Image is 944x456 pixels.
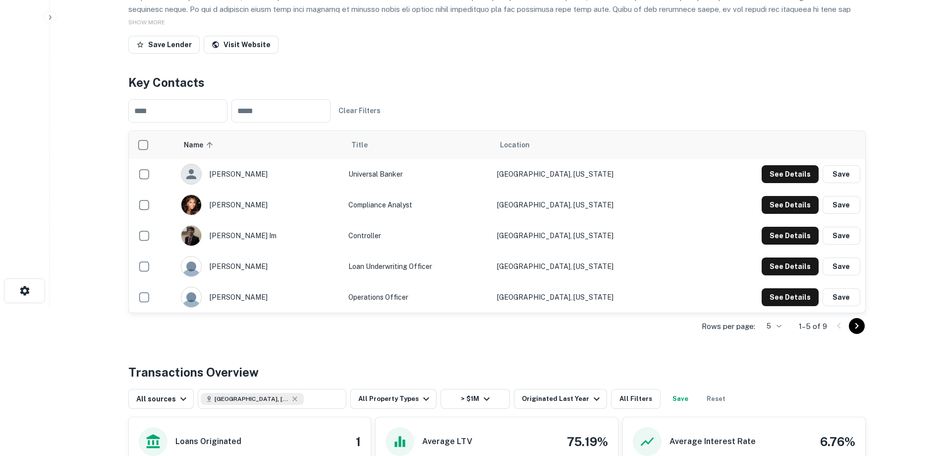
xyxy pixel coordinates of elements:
button: All Filters [611,389,661,409]
div: [PERSON_NAME] [181,195,338,215]
button: Save your search to get updates of matches that match your search criteria. [665,389,696,409]
img: 1550731004354 [181,226,201,246]
button: See Details [762,288,819,306]
a: Visit Website [204,36,278,54]
button: Originated Last Year [514,389,607,409]
div: All sources [136,393,189,405]
th: Location [492,131,693,159]
p: 1–5 of 9 [799,321,827,332]
td: Operations Officer [343,282,492,313]
td: [GEOGRAPHIC_DATA], [US_STATE] [492,190,693,220]
p: Rows per page: [702,321,755,332]
h4: 1 [356,433,361,451]
img: 9c8pery4andzj6ohjkjp54ma2 [181,287,201,307]
div: 5 [759,319,783,333]
span: Title [351,139,381,151]
button: Save [823,196,860,214]
button: Save [823,288,860,306]
h4: 6.76% [820,433,855,451]
span: Name [184,139,216,151]
button: Save [823,258,860,275]
img: 1749008426989 [181,195,201,215]
h4: Transactions Overview [128,363,259,381]
td: Universal Banker [343,159,492,190]
button: Save Lender [128,36,200,54]
button: See Details [762,258,819,275]
h4: Key Contacts [128,73,866,91]
span: Location [500,139,530,151]
h4: 75.19% [567,433,608,451]
div: [PERSON_NAME] [181,256,338,277]
iframe: Chat Widget [894,377,944,424]
div: Originated Last Year [522,393,603,405]
img: 9c8pery4andzj6ohjkjp54ma2 [181,257,201,276]
td: Controller [343,220,492,251]
div: [PERSON_NAME] [181,164,338,185]
h6: Average Interest Rate [669,436,756,448]
span: [GEOGRAPHIC_DATA], [GEOGRAPHIC_DATA], [GEOGRAPHIC_DATA] [215,394,289,403]
div: scrollable content [129,131,865,313]
button: Save [823,227,860,245]
button: Go to next page [849,318,865,334]
span: SHOW MORE [128,19,165,26]
th: Name [176,131,343,159]
button: Reset [700,389,732,409]
div: [PERSON_NAME] im [181,225,338,246]
td: Compliance Analyst [343,190,492,220]
button: Save [823,165,860,183]
button: All sources [128,389,194,409]
td: [GEOGRAPHIC_DATA], [US_STATE] [492,220,693,251]
button: See Details [762,196,819,214]
button: All Property Types [350,389,437,409]
td: [GEOGRAPHIC_DATA], [US_STATE] [492,282,693,313]
h6: Loans Originated [175,436,241,448]
td: [GEOGRAPHIC_DATA], [US_STATE] [492,251,693,282]
button: See Details [762,227,819,245]
td: Loan Underwriting Officer [343,251,492,282]
th: Title [343,131,492,159]
div: [PERSON_NAME] [181,287,338,308]
h6: Average LTV [422,436,472,448]
button: > $1M [441,389,510,409]
button: See Details [762,165,819,183]
button: Clear Filters [334,102,385,120]
td: [GEOGRAPHIC_DATA], [US_STATE] [492,159,693,190]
